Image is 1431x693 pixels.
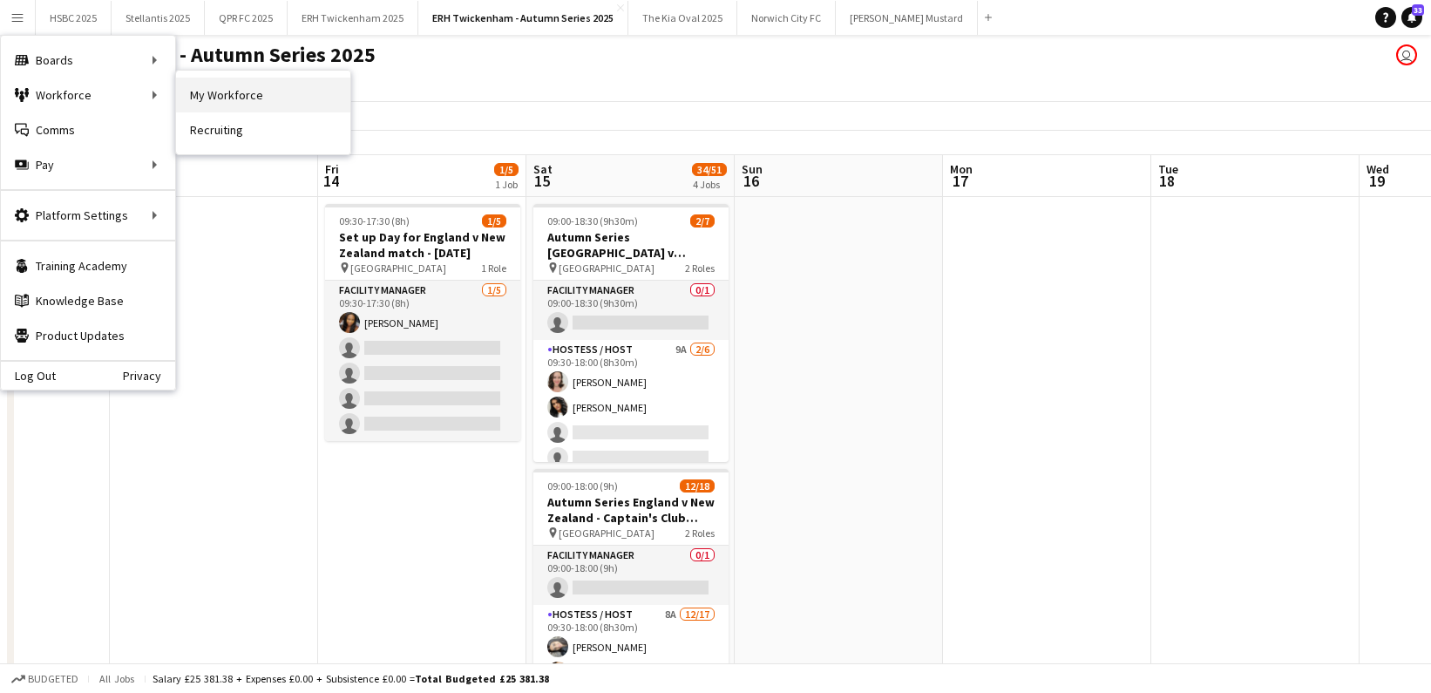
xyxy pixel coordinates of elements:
[415,672,549,685] span: Total Budgeted £25 381.38
[559,262,654,275] span: [GEOGRAPHIC_DATA]
[1158,161,1178,177] span: Tue
[123,369,175,383] a: Privacy
[1,198,175,233] div: Platform Settings
[531,171,553,191] span: 15
[685,262,715,275] span: 2 Roles
[322,171,339,191] span: 14
[547,214,638,228] span: 09:00-18:30 (9h30m)
[36,1,112,35] button: HSBC 2025
[96,672,138,685] span: All jobs
[9,669,81,689] button: Budgeted
[176,78,350,112] a: My Workforce
[481,262,506,275] span: 1 Role
[737,1,836,35] button: Norwich City FC
[28,673,78,685] span: Budgeted
[690,214,715,228] span: 2/7
[1,369,56,383] a: Log Out
[153,672,549,685] div: Salary £25 381.38 + Expenses £0.00 + Subsistence £0.00 =
[950,161,973,177] span: Mon
[739,171,763,191] span: 16
[482,214,506,228] span: 1/5
[1,248,175,283] a: Training Academy
[325,229,520,261] h3: Set up Day for England v New Zealand match - [DATE]
[533,161,553,177] span: Sat
[533,494,729,526] h3: Autumn Series England v New Zealand - Captain's Club (North Stand) - [DATE]
[495,178,518,191] div: 1 Job
[339,214,410,228] span: 09:30-17:30 (8h)
[680,479,715,493] span: 12/18
[836,1,978,35] button: [PERSON_NAME] Mustard
[14,42,376,68] h1: ERH Twickenham - Autumn Series 2025
[1396,44,1417,65] app-user-avatar: Sam Johannesson
[1367,161,1389,177] span: Wed
[325,281,520,441] app-card-role: Facility Manager1/509:30-17:30 (8h)[PERSON_NAME]
[418,1,628,35] button: ERH Twickenham - Autumn Series 2025
[692,163,727,176] span: 34/51
[693,178,726,191] div: 4 Jobs
[350,262,446,275] span: [GEOGRAPHIC_DATA]
[1364,171,1389,191] span: 19
[325,161,339,177] span: Fri
[1412,4,1424,16] span: 33
[1,147,175,182] div: Pay
[112,1,205,35] button: Stellantis 2025
[559,527,654,540] span: [GEOGRAPHIC_DATA]
[533,546,729,605] app-card-role: Facility Manager0/109:00-18:00 (9h)
[176,112,350,147] a: Recruiting
[1401,7,1422,28] a: 33
[533,229,729,261] h3: Autumn Series [GEOGRAPHIC_DATA] v [GEOGRAPHIC_DATA] - [GEOGRAPHIC_DATA] ([GEOGRAPHIC_DATA]) - [DATE]
[533,204,729,462] app-job-card: 09:00-18:30 (9h30m)2/7Autumn Series [GEOGRAPHIC_DATA] v [GEOGRAPHIC_DATA] - [GEOGRAPHIC_DATA] ([G...
[325,204,520,441] app-job-card: 09:30-17:30 (8h)1/5Set up Day for England v New Zealand match - [DATE] [GEOGRAPHIC_DATA]1 RoleFac...
[628,1,737,35] button: The Kia Oval 2025
[1156,171,1178,191] span: 18
[533,281,729,340] app-card-role: Facility Manager0/109:00-18:30 (9h30m)
[205,1,288,35] button: QPR FC 2025
[1,43,175,78] div: Boards
[1,283,175,318] a: Knowledge Base
[1,112,175,147] a: Comms
[685,527,715,540] span: 2 Roles
[947,171,973,191] span: 17
[288,1,418,35] button: ERH Twickenham 2025
[742,161,763,177] span: Sun
[547,479,618,493] span: 09:00-18:00 (9h)
[1,318,175,353] a: Product Updates
[494,163,519,176] span: 1/5
[1,78,175,112] div: Workforce
[533,340,729,526] app-card-role: Hostess / Host9A2/609:30-18:00 (8h30m)[PERSON_NAME][PERSON_NAME]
